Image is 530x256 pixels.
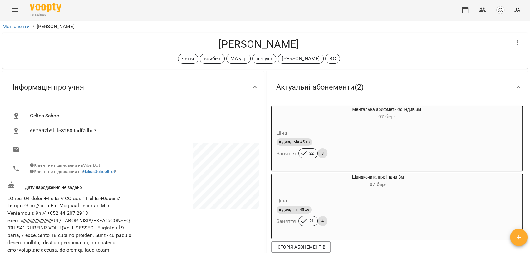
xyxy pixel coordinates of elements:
img: Voopty Logo [30,3,61,12]
p: шч укр [256,55,272,62]
h6: Заняття [277,149,296,158]
span: 07 бер - [370,181,386,187]
div: Ментальна арифметика: Індив 3м [302,106,472,121]
div: Швидкочитання: Індив 3м [302,174,454,189]
span: Актуальні абонементи ( 2 ) [276,82,364,92]
button: Швидкочитання: Індив 3м07 бер- Цінаіндивід шч 45 хвЗаняття214 [272,174,454,234]
button: UA [511,4,523,16]
img: avatar_s.png [496,6,505,14]
span: 3 [318,150,327,156]
div: Інформація про учня [2,71,264,103]
span: 07 бер - [378,114,395,120]
p: [PERSON_NAME] [37,23,75,30]
span: Клієнт не підписаний на ! [30,169,116,174]
h6: Ціна [277,129,287,137]
li: / [32,23,34,30]
span: Клієнт не підписаний на ViberBot! [30,163,101,168]
div: Ментальна арифметика: Індив 3м [272,106,302,121]
h6: Заняття [277,217,296,226]
div: вайбер [200,54,225,64]
a: GeliosSchoolBot [83,169,115,174]
button: Історія абонементів [271,241,331,253]
div: [PERSON_NAME] [278,54,324,64]
p: [PERSON_NAME] [282,55,320,62]
div: ВС [325,54,340,64]
div: Актуальні абонементи(2) [266,71,528,103]
p: МА укр [230,55,247,62]
nav: breadcrumb [2,23,528,30]
span: 4 [318,218,327,224]
a: Мої клієнти [2,23,30,29]
div: МА укр [226,54,251,64]
button: Ментальна арифметика: Індив 3м07 бер- Цінаіндивід МА 45 хвЗаняття223 [272,106,472,166]
h6: Ціна [277,196,287,205]
h4: [PERSON_NAME] [7,38,510,51]
div: Дату народження не задано [6,180,133,192]
span: Gelios School [30,112,254,120]
span: індивід МА 45 хв [277,139,312,145]
div: шч укр [252,54,276,64]
div: Швидкочитання: Індив 3м [272,174,302,189]
span: Історія абонементів [276,243,326,251]
span: For Business [30,13,61,17]
span: 21 [306,218,317,224]
span: 667597b9bde32504cdf7dbd7 [30,127,254,135]
span: UA [513,7,520,13]
span: індивід шч 45 хв [277,207,312,213]
button: Menu [7,2,22,17]
p: чехія [182,55,194,62]
p: вайбер [204,55,221,62]
p: ВС [329,55,336,62]
div: чехія [178,54,198,64]
span: Інформація про учня [12,82,84,92]
span: 22 [306,150,317,156]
